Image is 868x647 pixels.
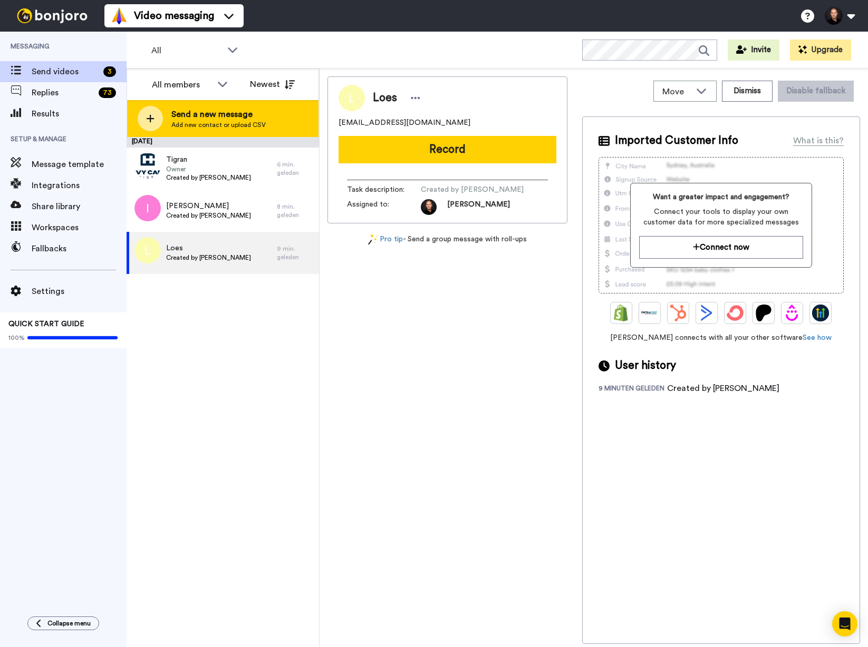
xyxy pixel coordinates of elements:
[421,199,437,215] img: 09fb867a-9fbe-48ed-aa5b-ecb32ff53d00-1572937082.jpg
[421,184,524,195] span: Created by [PERSON_NAME]
[166,173,251,182] span: Created by [PERSON_NAME]
[778,81,854,102] button: Disable fallback
[32,107,127,120] span: Results
[613,305,630,321] img: Shopify
[127,137,319,148] div: [DATE]
[615,358,676,374] span: User history
[447,199,510,215] span: [PERSON_NAME]
[47,619,91,628] span: Collapse menu
[134,237,161,263] img: l.png
[13,8,92,23] img: bj-logo-header-white.svg
[812,305,829,321] img: GoHighLevel
[171,108,266,121] span: Send a new message
[667,382,779,395] div: Created by [PERSON_NAME]
[171,121,266,129] span: Add new contact or upload CSV
[103,66,116,77] div: 3
[32,158,127,171] span: Message template
[166,201,251,211] span: [PERSON_NAME]
[32,285,127,298] span: Settings
[832,611,857,636] div: Intercom Messenger openen
[166,253,251,262] span: Created by [PERSON_NAME]
[134,153,161,179] img: c3531762-a784-40e2-a631-54ce4dd65c12.png
[166,154,251,165] span: Tigran
[27,616,99,630] button: Collapse menu
[134,195,161,221] img: i.png
[99,87,116,98] div: 73
[641,305,658,321] img: Ontraport
[639,207,803,228] span: Connect your tools to display your own customer data for more specialized messages
[327,234,567,245] div: - Send a group message with roll-ups
[8,334,25,342] span: 100%
[111,7,128,24] img: vm-color.svg
[639,192,803,202] span: Want a greater impact and engagement?
[166,243,251,253] span: Loes
[277,244,314,261] div: 9 min. geleden
[368,234,378,245] img: magic-wand.svg
[662,85,691,98] span: Move
[639,236,803,259] button: Connect now
[8,320,84,328] span: QUICK START GUIDE
[339,136,556,163] button: Record
[277,202,314,219] div: 8 min. geleden
[151,44,222,57] span: All
[755,305,772,321] img: Patreon
[32,200,127,213] span: Share library
[242,74,303,95] button: Newest
[793,134,844,147] div: What is this?
[368,234,403,245] a: Pro tip
[803,334,832,341] a: See how
[134,8,214,23] span: Video messaging
[728,40,779,61] button: Invite
[32,242,127,255] span: Fallbacks
[698,305,715,321] img: ActiveCampaign
[32,179,127,192] span: Integrations
[615,133,738,149] span: Imported Customer Info
[670,305,687,321] img: Hubspot
[32,86,94,99] span: Replies
[277,160,314,177] div: 6 min. geleden
[339,117,470,128] span: [EMAIL_ADDRESS][DOMAIN_NAME]
[166,165,251,173] span: Owner
[32,221,127,234] span: Workspaces
[722,81,773,102] button: Dismiss
[599,332,844,343] span: [PERSON_NAME] connects with all your other software
[339,85,365,111] img: Image of Loes
[599,384,667,395] div: 9 minuten geleden
[784,305,801,321] img: Drip
[373,90,397,106] span: Loes
[32,65,99,78] span: Send videos
[166,211,251,220] span: Created by [PERSON_NAME]
[152,79,212,91] div: All members
[347,184,421,195] span: Task description :
[727,305,744,321] img: ConvertKit
[347,199,421,215] span: Assigned to:
[790,40,851,61] button: Upgrade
